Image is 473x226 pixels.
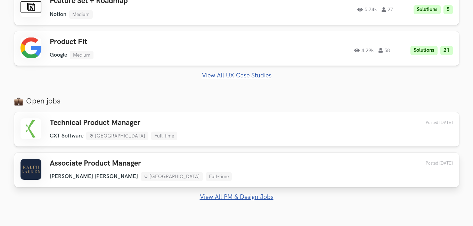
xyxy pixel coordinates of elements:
a: View All UX Case Studies [14,72,459,79]
label: Open jobs [14,97,459,106]
li: Google [50,52,67,58]
li: Solutions [410,46,438,55]
span: 58 [378,48,390,53]
span: 27 [382,7,393,12]
li: Full-time [151,132,177,140]
h3: Product Fit [50,37,247,47]
li: 5 [443,5,453,15]
img: briefcase_emoji.png [14,97,23,106]
li: [GEOGRAPHIC_DATA] [141,172,203,181]
span: 5.74k [357,7,377,12]
li: Full-time [206,172,232,181]
li: Solutions [414,5,441,15]
div: 16th Sep [409,120,453,125]
h3: Technical Product Manager [50,118,177,127]
a: Technical Product Manager CXT Software [GEOGRAPHIC_DATA] Full-time Posted [DATE] [14,112,459,147]
a: Associate Product Manager [PERSON_NAME] [PERSON_NAME] [GEOGRAPHIC_DATA] Full-time Posted [DATE] [14,153,459,187]
li: [GEOGRAPHIC_DATA] [86,132,148,140]
li: Notion [50,11,66,18]
li: 21 [440,46,453,55]
a: View All PM & Design Jobs [14,193,459,201]
div: 15th Sep [409,161,453,166]
li: Medium [69,10,93,19]
a: Product Fit Google Medium 4.29k 58 Solutions 21 [14,31,459,66]
li: CXT Software [50,133,83,139]
li: [PERSON_NAME] [PERSON_NAME] [50,173,138,180]
span: 4.29k [354,48,374,53]
h3: Associate Product Manager [50,159,232,168]
li: Medium [70,51,93,59]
